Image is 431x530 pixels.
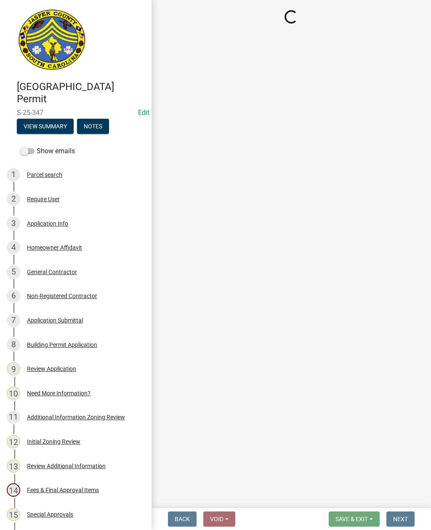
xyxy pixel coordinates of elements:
div: 15 [7,508,20,521]
wm-modal-confirm: Edit Application Number [138,109,149,117]
div: 13 [7,459,20,473]
div: Special Approvals [27,511,73,517]
div: 3 [7,217,20,230]
div: 6 [7,289,20,303]
div: Review Additional Information [27,463,106,469]
button: Back [168,511,197,527]
div: 10 [7,386,20,400]
div: General Contractor [27,269,77,275]
div: Additional Information Zoning Review [27,414,125,420]
img: Jasper County, South Carolina [17,9,87,72]
div: Homeowner Affidavit [27,245,82,250]
div: 9 [7,362,20,376]
button: Void [203,511,235,527]
div: 5 [7,265,20,279]
div: Building Permit Application [27,342,97,348]
a: Edit [138,109,149,117]
wm-modal-confirm: Notes [77,123,109,130]
div: 7 [7,314,20,327]
div: 8 [7,338,20,352]
div: Initial Zoning Review [27,439,80,445]
div: 4 [7,241,20,254]
label: Show emails [20,146,75,156]
button: View Summary [17,119,74,134]
button: Save & Exit [329,511,380,527]
wm-modal-confirm: Summary [17,123,74,130]
div: 12 [7,435,20,448]
div: Need More Information? [27,390,90,396]
div: 14 [7,483,20,497]
div: 11 [7,410,20,424]
div: Application Submittal [27,317,83,323]
button: Notes [77,119,109,134]
button: Next [386,511,415,527]
div: Application Info [27,221,68,226]
span: Void [210,516,223,522]
span: Save & Exit [335,516,368,522]
div: 1 [7,168,20,181]
div: Fees & Final Approval Items [27,487,99,493]
div: Non-Registered Contractor [27,293,97,299]
span: Back [175,516,190,522]
div: Parcel search [27,172,62,178]
span: S-25-347 [17,109,135,117]
span: Next [393,516,408,522]
h4: [GEOGRAPHIC_DATA] Permit [17,81,145,105]
div: Require User [27,196,60,202]
div: 2 [7,192,20,206]
div: Review Application [27,366,76,372]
